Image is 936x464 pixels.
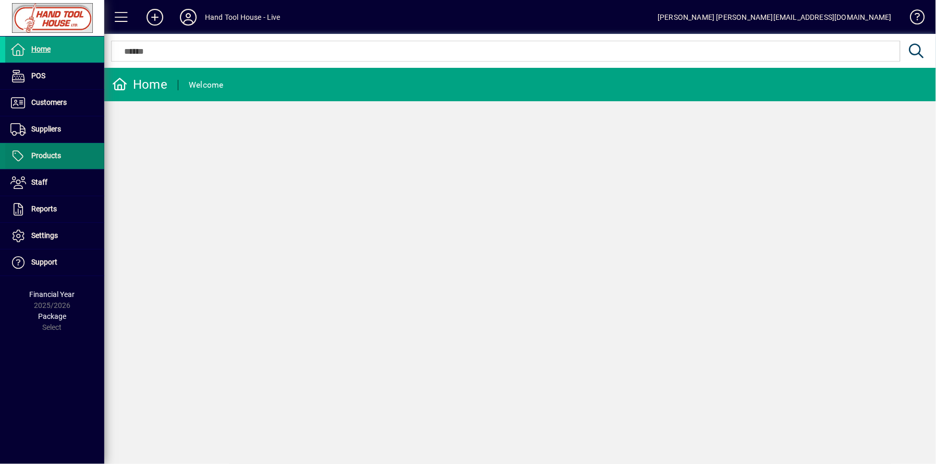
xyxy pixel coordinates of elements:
span: Package [38,312,66,320]
a: Staff [5,170,104,196]
a: Support [5,249,104,276]
button: Profile [172,8,205,27]
a: POS [5,63,104,89]
a: Reports [5,196,104,222]
a: Settings [5,223,104,249]
span: Reports [31,205,57,213]
span: Financial Year [30,290,75,299]
span: Home [31,45,51,53]
div: Welcome [189,77,224,93]
div: Hand Tool House - Live [205,9,281,26]
div: [PERSON_NAME] [PERSON_NAME][EMAIL_ADDRESS][DOMAIN_NAME] [658,9,892,26]
a: Products [5,143,104,169]
span: Settings [31,231,58,240]
a: Knowledge Base [902,2,923,36]
span: Staff [31,178,47,186]
span: Products [31,151,61,160]
button: Add [138,8,172,27]
span: POS [31,72,45,80]
span: Suppliers [31,125,61,133]
span: Support [31,258,57,266]
span: Customers [31,98,67,106]
div: Home [112,76,167,93]
a: Suppliers [5,116,104,142]
a: Customers [5,90,104,116]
